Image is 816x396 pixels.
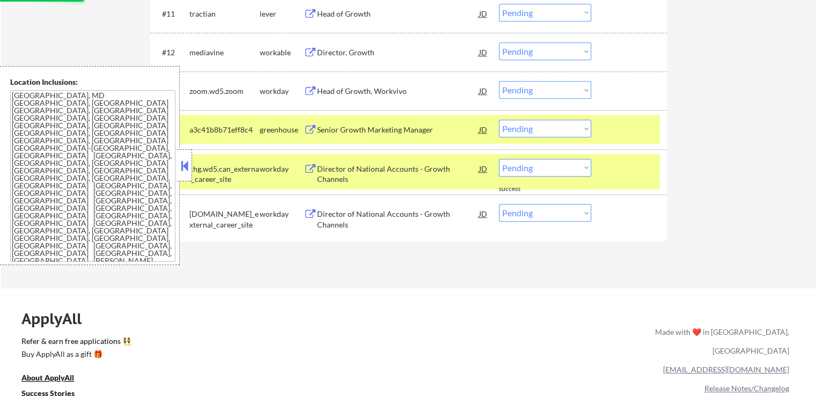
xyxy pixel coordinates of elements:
[260,86,304,97] div: workday
[21,372,89,386] a: About ApplyAll
[317,164,479,185] div: Director of National Accounts - Growth Channels
[21,350,129,358] div: Buy ApplyAll as a gift 🎁
[478,159,489,178] div: JD
[317,209,479,230] div: Director of National Accounts - Growth Channels
[317,86,479,97] div: Head of Growth, Workvivo
[260,124,304,135] div: greenhouse
[260,209,304,219] div: workday
[260,164,304,174] div: workday
[478,42,489,62] div: JD
[189,209,260,230] div: [DOMAIN_NAME]_external_career_site
[21,373,74,382] u: About ApplyAll
[499,185,542,194] div: success
[189,124,260,135] div: a3c41b8b71eff8c4
[189,9,260,19] div: tractian
[162,9,181,19] div: #11
[189,86,260,97] div: zoom.wd5.zoom
[21,338,431,349] a: Refer & earn free applications 👯‍♀️
[663,365,789,374] a: [EMAIL_ADDRESS][DOMAIN_NAME]
[651,322,789,360] div: Made with ❤️ in [GEOGRAPHIC_DATA], [GEOGRAPHIC_DATA]
[162,47,181,58] div: #12
[317,124,479,135] div: Senior Growth Marketing Manager
[260,47,304,58] div: workable
[189,47,260,58] div: mediavine
[260,9,304,19] div: lever
[317,9,479,19] div: Head of Growth
[478,81,489,100] div: JD
[317,47,479,58] div: Director, Growth
[478,4,489,23] div: JD
[21,349,129,362] a: Buy ApplyAll as a gift 🎁
[704,384,789,393] a: Release Notes/Changelog
[478,120,489,139] div: JD
[478,204,489,223] div: JD
[189,164,260,185] div: chg.wd5.can_external_career_site
[10,77,175,87] div: Location Inclusions:
[21,310,94,328] div: ApplyAll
